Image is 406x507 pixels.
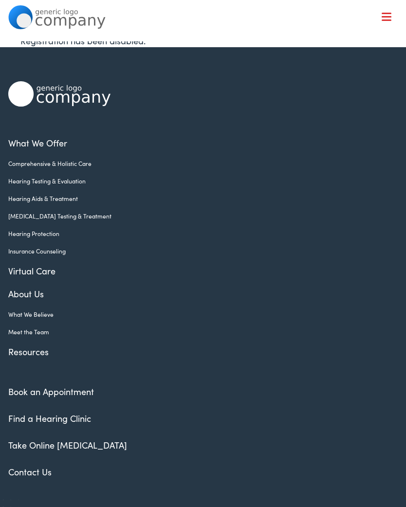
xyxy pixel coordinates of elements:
a: Resources [8,345,384,358]
a: Find a Hearing Clinic [8,412,91,424]
a: What We Believe [8,310,384,319]
a: About Us [8,287,384,300]
a: Hearing Testing & Evaluation [8,177,384,185]
a: Insurance Counseling [8,247,384,255]
a: Meet the Team [8,327,384,336]
img: Alpaca Audiology [8,81,111,107]
a: Take Online [MEDICAL_DATA] [8,439,127,451]
a: Hearing Protection [8,229,384,238]
a: Contact Us [8,466,52,478]
a: Comprehensive & Holistic Care [8,159,384,168]
a: What We Offer [16,39,398,69]
a: Virtual Care [8,264,384,277]
a: What We Offer [8,136,384,149]
a: [MEDICAL_DATA] Testing & Treatment [8,212,384,220]
a: Hearing Aids & Treatment [8,194,384,203]
a: Book an Appointment [8,385,94,398]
